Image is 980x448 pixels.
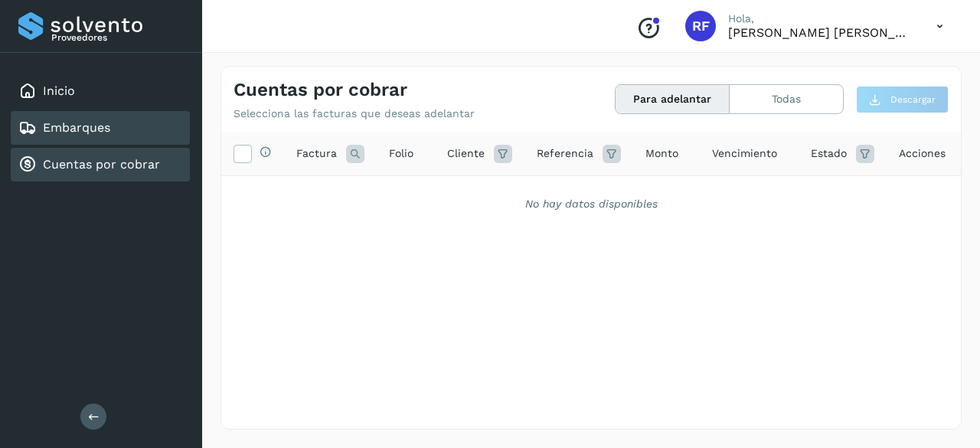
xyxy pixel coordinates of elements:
[234,79,407,101] h4: Cuentas por cobrar
[11,111,190,145] div: Embarques
[43,120,110,135] a: Embarques
[234,107,475,120] p: Selecciona las facturas que deseas adelantar
[11,148,190,181] div: Cuentas por cobrar
[43,157,160,172] a: Cuentas por cobrar
[730,85,843,113] button: Todas
[856,86,949,113] button: Descargar
[728,25,912,40] p: Ricardo Fernando Mendoza Arteaga
[43,83,75,98] a: Inicio
[537,146,593,162] span: Referencia
[899,146,946,162] span: Acciones
[728,12,912,25] p: Hola,
[447,146,485,162] span: Cliente
[11,74,190,108] div: Inicio
[389,146,413,162] span: Folio
[890,93,936,106] span: Descargar
[51,32,184,43] p: Proveedores
[811,146,847,162] span: Estado
[645,146,678,162] span: Monto
[712,146,777,162] span: Vencimiento
[296,146,337,162] span: Factura
[616,85,730,113] button: Para adelantar
[241,196,941,212] div: No hay datos disponibles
